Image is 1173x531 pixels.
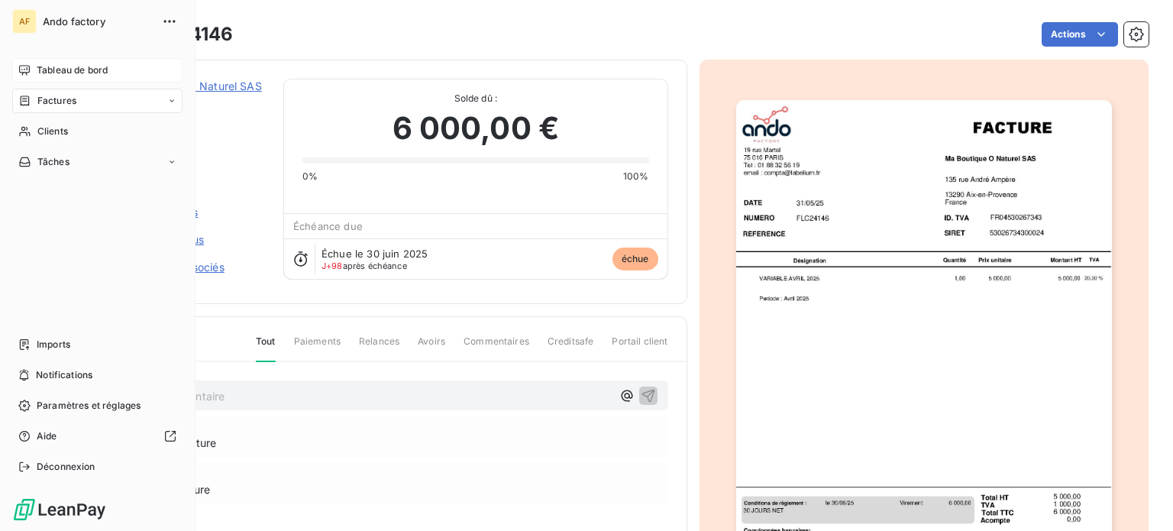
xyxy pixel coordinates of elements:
button: Actions [1042,22,1118,47]
span: Ando factory [43,15,153,28]
span: Solde dû : [302,92,648,105]
span: Factures [37,94,76,108]
span: J+98 [322,261,343,271]
span: Creditsafe [548,335,594,361]
span: Avoirs [418,335,445,361]
span: Clients [37,125,68,138]
span: Imports [37,338,70,351]
span: Aide [37,429,57,443]
span: Paramètres et réglages [37,399,141,413]
span: Portail client [612,335,667,361]
span: Échéance due [293,220,363,232]
span: Commentaires [464,335,529,361]
span: Échue le 30 juin 2025 [322,248,428,260]
span: Tableau de bord [37,63,108,77]
span: 0% [302,170,318,183]
span: 6 000,00 € [393,105,560,151]
span: après échéance [322,261,407,270]
div: AF [12,9,37,34]
img: Logo LeanPay [12,497,107,522]
span: Relances [359,335,399,361]
span: Paiements [294,335,341,361]
a: Aide [12,424,183,448]
span: échue [612,248,658,270]
iframe: Intercom live chat [1121,479,1158,516]
span: Déconnexion [37,460,95,474]
span: 100% [623,170,649,183]
span: Notifications [36,368,92,382]
span: Tâches [37,155,69,169]
span: Tout [256,335,276,362]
